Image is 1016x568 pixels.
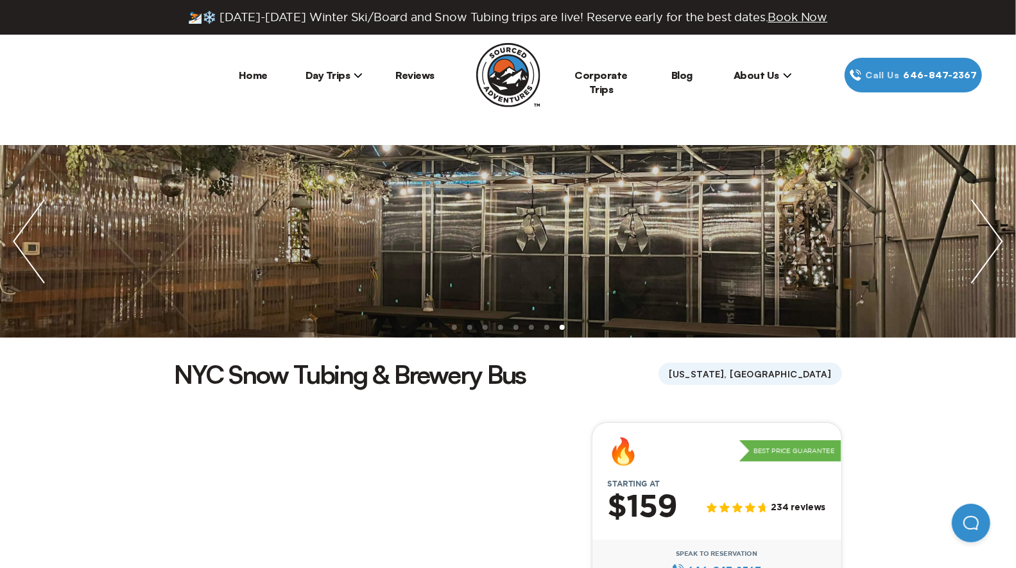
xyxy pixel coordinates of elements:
[952,504,990,542] iframe: Help Scout Beacon - Open
[739,440,841,462] p: Best Price Guarantee
[544,325,549,330] li: slide item 7
[513,325,519,330] li: slide item 5
[659,363,841,385] span: [US_STATE], [GEOGRAPHIC_DATA]
[529,325,534,330] li: slide item 6
[845,58,982,92] a: Call Us646‍-847‍-2367
[498,325,503,330] li: slide item 4
[771,503,825,513] span: 234 reviews
[903,68,977,82] span: 646‍-847‍-2367
[862,68,904,82] span: Call Us
[608,491,678,524] h2: $159
[306,69,363,82] span: Day Trips
[676,550,757,558] span: Speak to Reservation
[768,11,828,23] span: Book Now
[189,10,828,24] span: ⛷️❄️ [DATE]-[DATE] Winter Ski/Board and Snow Tubing trips are live! Reserve early for the best da...
[452,325,457,330] li: slide item 1
[395,69,435,82] a: Reviews
[734,69,792,82] span: About Us
[574,69,628,96] a: Corporate Trips
[671,69,693,82] a: Blog
[560,325,565,330] li: slide item 8
[239,69,268,82] a: Home
[467,325,472,330] li: slide item 2
[175,357,526,392] h1: NYC Snow Tubing & Brewery Bus
[476,43,540,107] img: Sourced Adventures company logo
[608,438,640,464] div: 🔥
[958,145,1016,338] img: next slide / item
[483,325,488,330] li: slide item 3
[592,479,675,488] span: Starting at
